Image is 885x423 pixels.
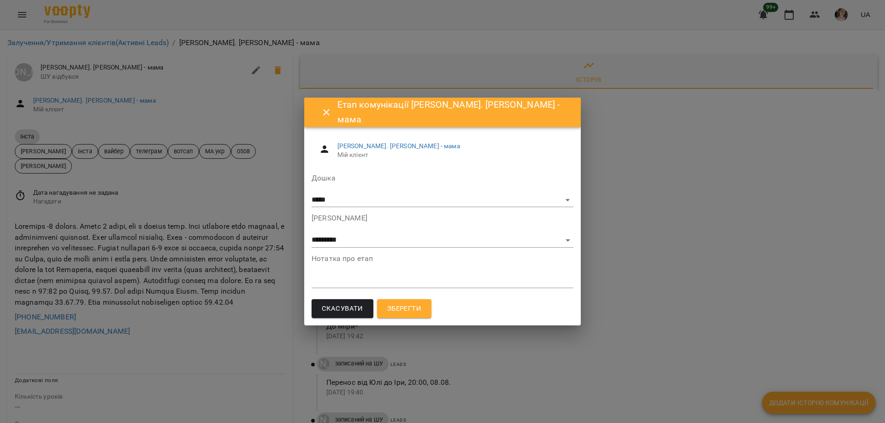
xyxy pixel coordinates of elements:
[377,299,431,319] button: Зберегти
[312,299,373,319] button: Скасувати
[337,142,460,150] a: [PERSON_NAME]. [PERSON_NAME] - мама
[312,174,573,182] label: Дошка
[312,214,573,222] label: [PERSON_NAME]
[312,255,573,262] label: Нотатка про етап
[322,303,363,315] span: Скасувати
[337,151,566,160] span: Мій клієнт
[337,98,570,127] h6: Етап комунікації [PERSON_NAME]. [PERSON_NAME] - мама
[315,101,337,123] button: Close
[387,303,421,315] span: Зберегти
